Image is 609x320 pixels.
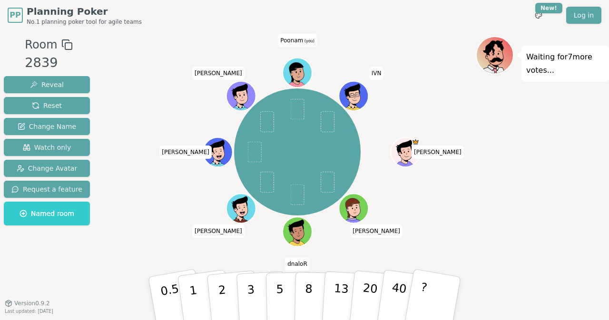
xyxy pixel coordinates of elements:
span: No.1 planning poker tool for agile teams [27,18,142,26]
button: Version0.9.2 [5,300,50,307]
span: Watch only [23,143,71,152]
div: New! [535,3,562,13]
span: Click to change your name [192,224,245,238]
span: Click to change your name [278,34,317,47]
button: New! [530,7,547,24]
span: Named room [20,209,74,218]
span: Change Avatar [17,164,78,173]
span: Request a feature [11,184,82,194]
span: Click to change your name [192,67,245,80]
span: Room [25,36,57,53]
span: Reveal [30,80,64,89]
span: Click to change your name [159,145,212,159]
button: Request a feature [4,181,90,198]
span: Last updated: [DATE] [5,309,53,314]
p: Waiting for 7 more votes... [526,50,604,77]
a: Log in [566,7,601,24]
span: Click to change your name [412,145,464,159]
button: Reset [4,97,90,114]
button: Reveal [4,76,90,93]
button: Click to change your avatar [284,59,311,87]
span: Change Name [18,122,76,131]
span: Reset [32,101,62,110]
span: Click to change your name [285,257,310,271]
button: Change Name [4,118,90,135]
span: PP [10,10,20,21]
button: Named room [4,202,90,225]
div: 2839 [25,53,72,73]
span: Version 0.9.2 [14,300,50,307]
a: PPPlanning PokerNo.1 planning poker tool for agile teams [8,5,142,26]
span: (you) [303,39,314,43]
span: Planning Poker [27,5,142,18]
button: Change Avatar [4,160,90,177]
span: Click to change your name [350,224,403,238]
span: James is the host [412,138,419,145]
span: Click to change your name [369,67,384,80]
button: Watch only [4,139,90,156]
